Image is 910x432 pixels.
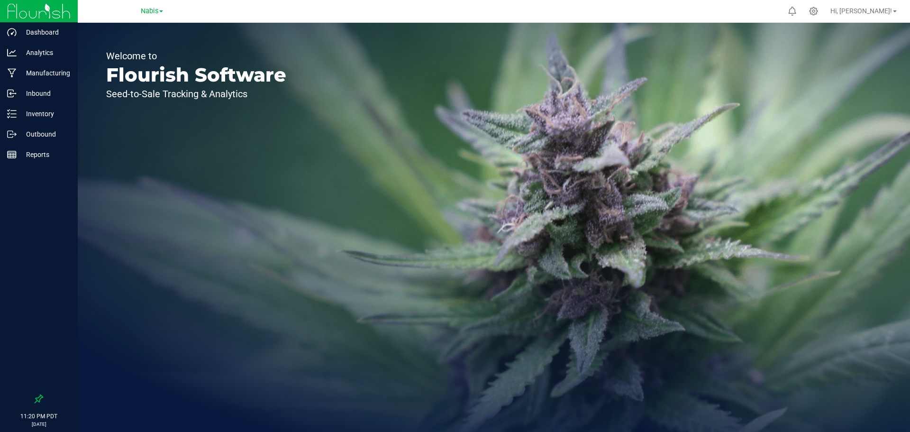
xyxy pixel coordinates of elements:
[17,108,73,119] p: Inventory
[17,27,73,38] p: Dashboard
[17,67,73,79] p: Manufacturing
[7,68,17,78] inline-svg: Manufacturing
[7,129,17,139] inline-svg: Outbound
[17,47,73,58] p: Analytics
[28,355,39,366] iframe: Resource center unread badge
[141,7,158,15] span: Nabis
[106,89,286,99] p: Seed-to-Sale Tracking & Analytics
[4,421,73,428] p: [DATE]
[7,28,17,37] inline-svg: Dashboard
[4,412,73,421] p: 11:20 PM PDT
[7,109,17,119] inline-svg: Inventory
[106,65,286,84] p: Flourish Software
[830,7,892,15] span: Hi, [PERSON_NAME]!
[9,356,38,385] iframe: Resource center
[34,394,44,404] label: Pin the sidebar to full width on large screens
[7,150,17,159] inline-svg: Reports
[17,88,73,99] p: Inbound
[7,48,17,57] inline-svg: Analytics
[17,149,73,160] p: Reports
[106,51,286,61] p: Welcome to
[17,129,73,140] p: Outbound
[808,7,819,16] div: Manage settings
[7,89,17,98] inline-svg: Inbound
